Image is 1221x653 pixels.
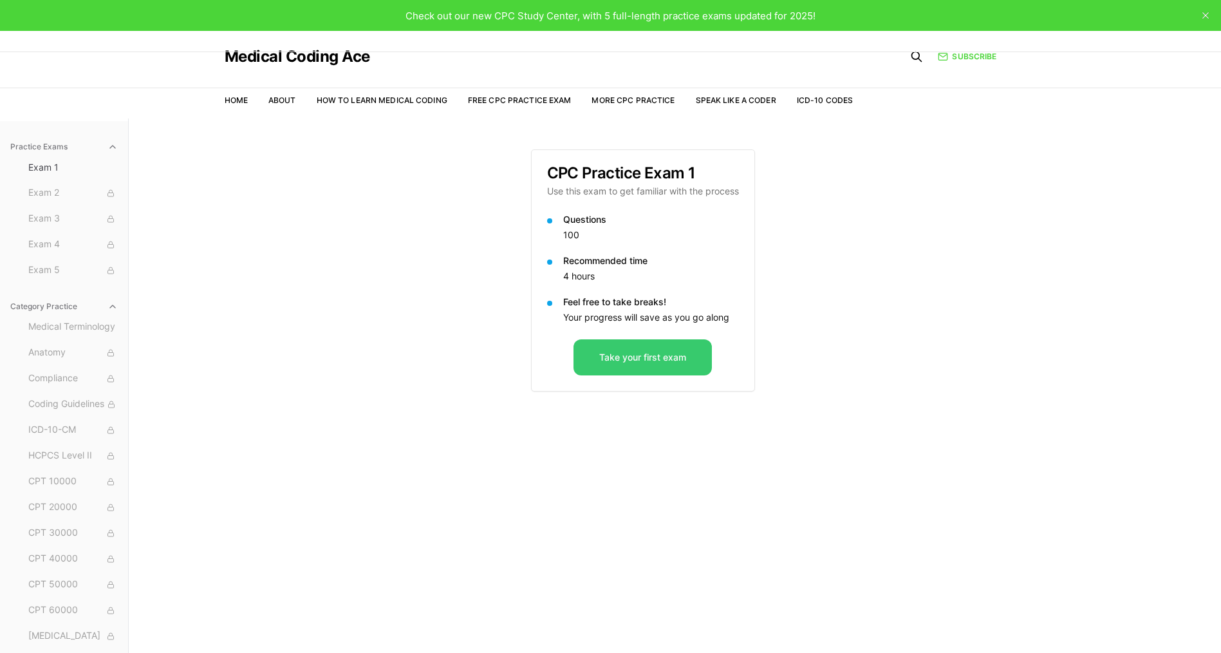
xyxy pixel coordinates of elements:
button: CPT 40000 [23,549,123,569]
button: Anatomy [23,343,123,363]
span: Anatomy [28,346,118,360]
a: Subscribe [938,51,996,62]
p: 100 [563,229,739,241]
h3: CPC Practice Exam 1 [547,166,739,181]
p: Questions [563,213,739,226]
span: Coding Guidelines [28,397,118,412]
button: CPT 60000 [23,600,123,621]
p: Recommended time [563,254,739,267]
button: ICD-10-CM [23,420,123,440]
button: [MEDICAL_DATA] [23,626,123,647]
span: Exam 2 [28,186,118,200]
span: CPT 30000 [28,526,118,540]
span: Exam 1 [28,161,118,174]
p: 4 hours [563,270,739,283]
button: close [1195,5,1216,26]
span: Medical Terminology [28,320,118,334]
span: [MEDICAL_DATA] [28,629,118,643]
button: CPT 30000 [23,523,123,544]
button: Medical Terminology [23,317,123,337]
p: Use this exam to get familiar with the process [547,185,739,198]
a: ICD-10 Codes [797,95,853,105]
button: CPT 50000 [23,574,123,595]
a: Free CPC Practice Exam [468,95,572,105]
span: CPT 10000 [28,475,118,489]
button: Exam 5 [23,260,123,281]
a: About [268,95,296,105]
button: CPT 10000 [23,471,123,492]
span: CPT 60000 [28,603,118,618]
a: Speak Like a Coder [696,95,776,105]
span: ICD-10-CM [28,423,118,437]
button: Compliance [23,368,123,389]
button: HCPCS Level II [23,446,123,466]
span: Exam 3 [28,212,118,226]
button: Coding Guidelines [23,394,123,415]
a: How to Learn Medical Coding [317,95,447,105]
p: Your progress will save as you go along [563,311,739,324]
span: Exam 5 [28,263,118,278]
a: Home [225,95,248,105]
button: Exam 3 [23,209,123,229]
button: Category Practice [5,296,123,317]
button: Practice Exams [5,137,123,157]
a: Medical Coding Ace [225,49,370,64]
button: Exam 2 [23,183,123,203]
span: Compliance [28,372,118,386]
button: Exam 4 [23,234,123,255]
button: Take your first exam [573,339,712,375]
span: Exam 4 [28,238,118,252]
a: More CPC Practice [592,95,675,105]
button: Exam 1 [23,157,123,178]
p: Feel free to take breaks! [563,296,739,308]
span: CPT 20000 [28,500,118,515]
span: Check out our new CPC Study Center, with 5 full-length practice exams updated for 2025! [405,10,816,22]
span: CPT 50000 [28,578,118,592]
button: CPT 20000 [23,497,123,518]
span: CPT 40000 [28,552,118,566]
span: HCPCS Level II [28,449,118,463]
